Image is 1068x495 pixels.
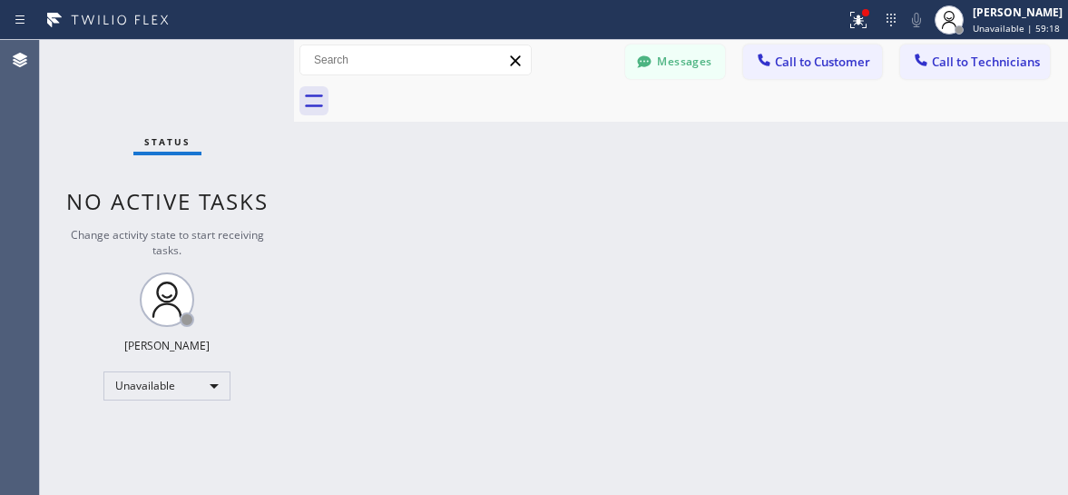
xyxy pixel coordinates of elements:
[973,22,1060,35] span: Unavailable | 59:18
[103,371,230,401] div: Unavailable
[144,135,191,148] span: Status
[625,45,725,79] button: Messages
[904,7,929,33] button: Mute
[71,227,264,258] span: Change activity state to start receiving tasks.
[66,186,269,216] span: No active tasks
[300,45,531,74] input: Search
[932,54,1040,70] span: Call to Technicians
[124,338,210,353] div: [PERSON_NAME]
[775,54,870,70] span: Call to Customer
[743,45,882,79] button: Call to Customer
[973,5,1063,20] div: [PERSON_NAME]
[900,45,1050,79] button: Call to Technicians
